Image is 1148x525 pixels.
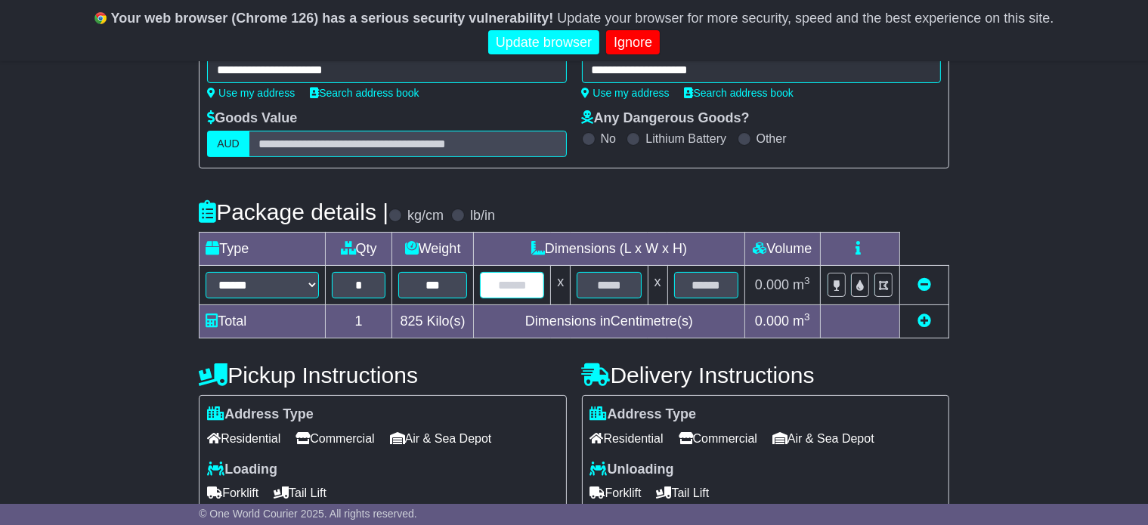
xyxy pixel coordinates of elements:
[804,275,810,286] sup: 3
[557,11,1054,26] span: Update your browser for more security, speed and the best experience on this site.
[296,427,374,450] span: Commercial
[648,266,667,305] td: x
[772,427,874,450] span: Air & Sea Depot
[582,363,949,388] h4: Delivery Instructions
[392,233,474,266] td: Weight
[917,277,931,292] a: Remove this item
[793,313,810,329] span: m
[755,313,789,329] span: 0.000
[401,313,423,329] span: 825
[111,11,554,26] b: Your web browser (Chrome 126) has a serious security vulnerability!
[474,233,745,266] td: Dimensions (L x W x H)
[551,266,571,305] td: x
[207,87,295,99] a: Use my address
[474,305,745,338] td: Dimensions in Centimetre(s)
[200,305,326,338] td: Total
[470,208,495,224] label: lb/in
[679,427,757,450] span: Commercial
[207,110,297,127] label: Goods Value
[199,508,417,520] span: © One World Courier 2025. All rights reserved.
[207,481,258,505] span: Forklift
[207,406,314,423] label: Address Type
[199,199,388,224] h4: Package details |
[326,305,392,338] td: 1
[917,313,931,329] a: Add new item
[207,427,280,450] span: Residential
[755,277,789,292] span: 0.000
[407,208,444,224] label: kg/cm
[200,233,326,266] td: Type
[326,233,392,266] td: Qty
[606,30,660,55] a: Ignore
[582,87,670,99] a: Use my address
[207,462,277,478] label: Loading
[590,481,642,505] span: Forklift
[685,87,794,99] a: Search address book
[488,30,599,55] a: Update browser
[199,363,566,388] h4: Pickup Instructions
[744,233,820,266] td: Volume
[793,277,810,292] span: m
[207,131,249,157] label: AUD
[645,131,726,146] label: Lithium Battery
[757,131,787,146] label: Other
[590,427,664,450] span: Residential
[390,427,492,450] span: Air & Sea Depot
[582,110,750,127] label: Any Dangerous Goods?
[274,481,326,505] span: Tail Lift
[310,87,419,99] a: Search address book
[657,481,710,505] span: Tail Lift
[590,406,697,423] label: Address Type
[601,131,616,146] label: No
[590,462,674,478] label: Unloading
[392,305,474,338] td: Kilo(s)
[804,311,810,323] sup: 3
